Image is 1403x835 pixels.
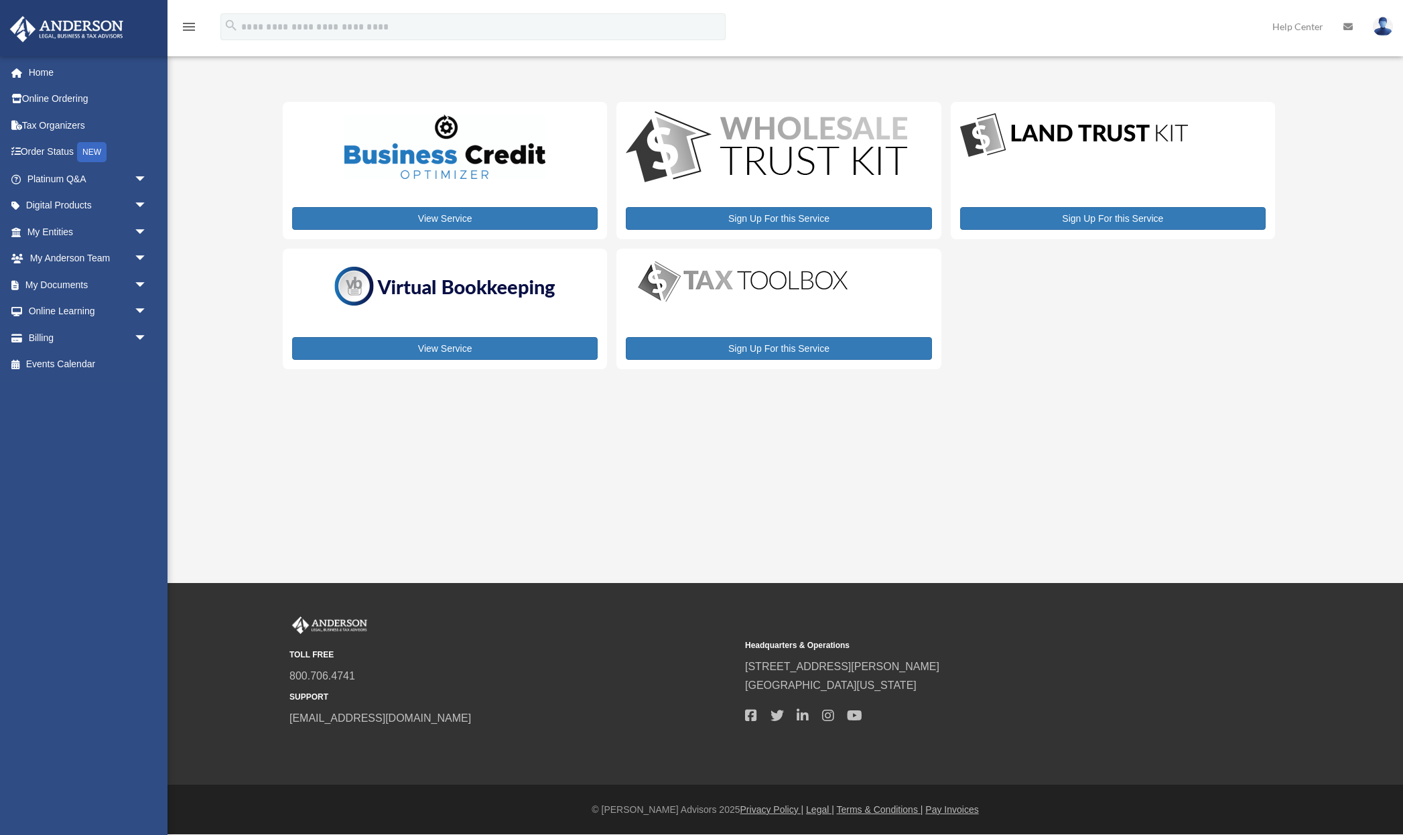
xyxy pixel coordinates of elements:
span: arrow_drop_down [134,271,161,299]
a: Digital Productsarrow_drop_down [9,192,161,219]
a: Sign Up For this Service [626,337,931,360]
a: Events Calendar [9,351,168,378]
a: Legal | [806,804,834,815]
a: Privacy Policy | [740,804,804,815]
small: TOLL FREE [289,648,736,662]
a: [GEOGRAPHIC_DATA][US_STATE] [745,680,917,691]
span: arrow_drop_down [134,298,161,326]
a: Online Ordering [9,86,168,113]
a: Order StatusNEW [9,139,168,166]
a: My Entitiesarrow_drop_down [9,218,168,245]
div: NEW [77,142,107,162]
a: Home [9,59,168,86]
a: Tax Organizers [9,112,168,139]
img: Anderson Advisors Platinum Portal [289,617,370,634]
img: WS-Trust-Kit-lgo-1.jpg [626,111,907,186]
a: Sign Up For this Service [626,207,931,230]
a: Terms & Conditions | [837,804,923,815]
a: My Anderson Teamarrow_drop_down [9,245,168,272]
i: search [224,18,239,33]
a: View Service [292,337,598,360]
span: arrow_drop_down [134,166,161,193]
a: Platinum Q&Aarrow_drop_down [9,166,168,192]
a: [STREET_ADDRESS][PERSON_NAME] [745,661,939,672]
img: taxtoolbox_new-1.webp [626,258,860,305]
img: Anderson Advisors Platinum Portal [6,16,127,42]
a: menu [181,23,197,35]
img: User Pic [1373,17,1393,36]
i: menu [181,19,197,35]
span: arrow_drop_down [134,192,161,220]
div: © [PERSON_NAME] Advisors 2025 [168,801,1403,818]
span: arrow_drop_down [134,245,161,273]
a: Pay Invoices [925,804,978,815]
small: SUPPORT [289,690,736,704]
a: 800.706.4741 [289,670,355,682]
img: LandTrust_lgo-1.jpg [960,111,1188,160]
a: [EMAIL_ADDRESS][DOMAIN_NAME] [289,712,471,724]
a: View Service [292,207,598,230]
span: arrow_drop_down [134,324,161,352]
a: My Documentsarrow_drop_down [9,271,168,298]
small: Headquarters & Operations [745,639,1191,653]
a: Online Learningarrow_drop_down [9,298,168,325]
span: arrow_drop_down [134,218,161,246]
a: Billingarrow_drop_down [9,324,168,351]
a: Sign Up For this Service [960,207,1266,230]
